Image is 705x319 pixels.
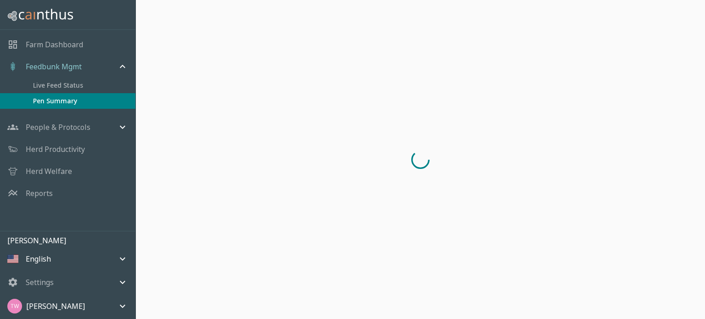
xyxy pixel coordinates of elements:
[7,299,22,313] img: 1132912efd1949814e22df35005e10ba
[26,301,85,312] p: [PERSON_NAME]
[26,253,51,264] p: English
[7,235,135,246] p: [PERSON_NAME]
[26,144,85,155] a: Herd Productivity
[33,96,128,106] span: Pen Summary
[26,39,83,50] a: Farm Dashboard
[26,166,72,177] a: Herd Welfare
[26,188,53,199] a: Reports
[26,61,82,72] p: Feedbunk Mgmt
[26,277,54,288] p: Settings
[33,80,128,90] span: Live Feed Status
[26,122,90,133] p: People & Protocols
